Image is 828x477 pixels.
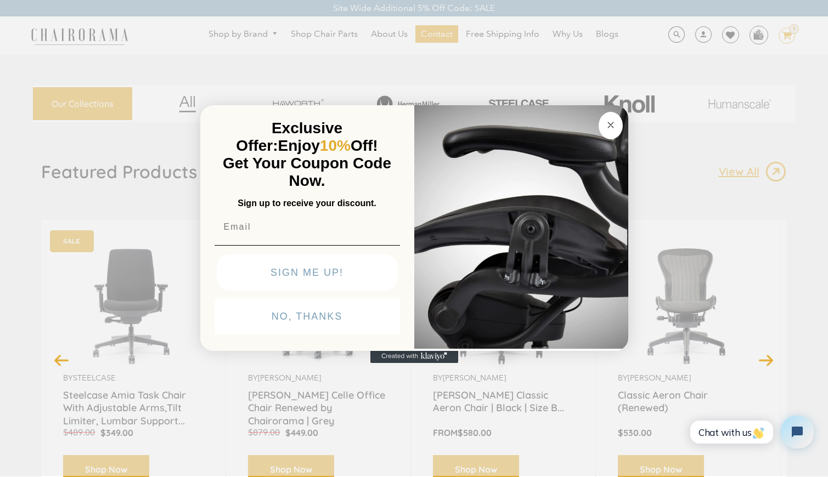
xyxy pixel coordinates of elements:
[215,298,400,334] button: NO, THANKS
[236,120,342,154] span: Exclusive Offer:
[320,137,351,154] span: 10%
[215,245,400,246] img: underline
[678,406,823,458] iframe: Tidio Chat
[414,103,628,349] img: 92d77583-a095-41f6-84e7-858462e0427a.jpeg
[599,112,623,139] button: Close dialog
[238,198,376,208] span: Sign up to receive your discount.
[278,137,378,154] span: Enjoy Off!
[370,350,458,363] a: Created with Klaviyo - opens in a new tab
[217,254,398,291] button: SIGN ME UP!
[223,155,391,189] span: Get Your Coupon Code Now.
[52,350,71,370] button: Previous
[215,216,400,238] input: Email
[757,350,776,370] button: Next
